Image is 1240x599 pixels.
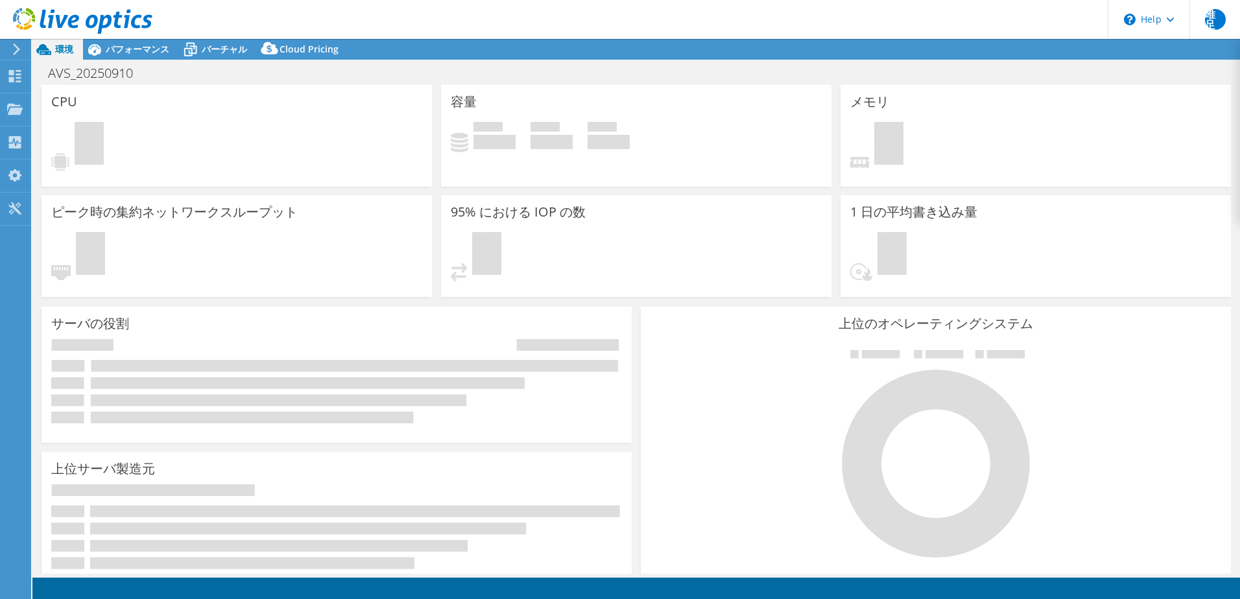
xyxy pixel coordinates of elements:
h4: 0 GiB [473,135,516,149]
h1: AVS_20250910 [42,66,153,80]
span: 環境 [55,43,73,55]
h3: 1 日の平均書き込み量 [850,205,977,219]
span: 保留中 [874,122,903,168]
span: バーチャル [202,43,247,55]
span: 合計 [588,122,617,135]
h3: 容量 [451,95,477,109]
span: 保留中 [472,232,501,278]
span: 保留中 [75,122,104,168]
span: 使用済み [473,122,503,135]
h3: 上位のオペレーティングシステム [650,316,1221,331]
h4: 0 GiB [588,135,630,149]
span: 保留中 [877,232,907,278]
span: 保留中 [76,232,105,278]
h3: ピーク時の集約ネットワークスループット [51,205,298,219]
h3: CPU [51,95,77,109]
span: Cloud Pricing [280,43,339,55]
h3: メモリ [850,95,889,109]
span: 唯足 [1205,9,1226,30]
span: 空き [531,122,560,135]
span: パフォーマンス [106,43,169,55]
h3: 上位サーバ製造元 [51,462,155,476]
h3: 95% における IOP の数 [451,205,586,219]
svg: \n [1124,14,1136,25]
h4: 0 GiB [531,135,573,149]
h3: サーバの役割 [51,316,129,331]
